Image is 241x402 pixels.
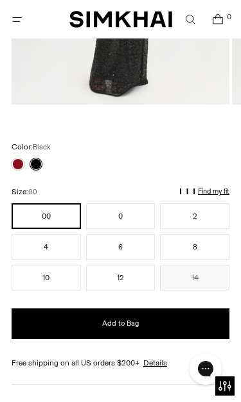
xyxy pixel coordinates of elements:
[28,188,37,196] span: 00
[12,308,229,339] button: Add to Bag
[160,203,229,229] button: 2
[183,348,228,389] iframe: Gorgias live chat messenger
[86,203,156,229] button: 0
[102,318,139,329] span: Add to Bag
[12,357,229,369] div: Free shipping on all US orders $200+
[224,12,233,21] span: 0
[12,203,81,229] button: 00
[4,6,30,33] button: Open menu modal
[86,265,156,290] button: 12
[177,6,203,33] a: Open search modal
[33,143,51,151] span: Black
[160,234,229,260] button: 8
[69,10,172,29] a: SIMKHAI
[204,6,231,33] a: Open cart modal
[86,234,156,260] button: 6
[12,265,81,290] button: 10
[143,357,167,369] a: Details
[12,186,37,198] label: Size:
[160,265,229,290] button: 14
[12,234,81,260] button: 4
[12,141,51,153] label: Color:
